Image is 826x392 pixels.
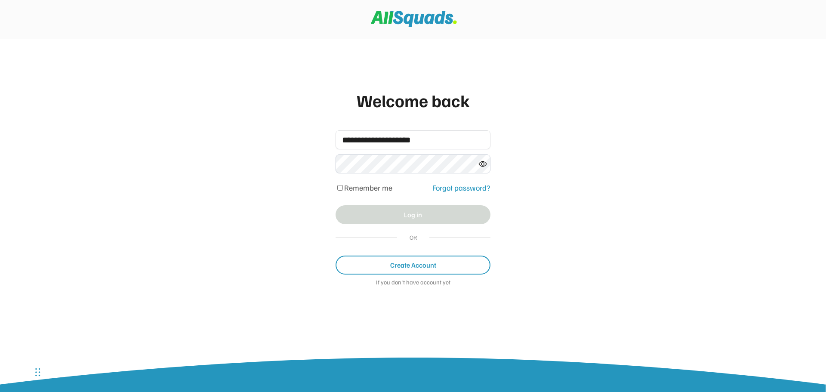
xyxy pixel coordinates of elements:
[432,182,490,194] div: Forgot password?
[336,87,490,113] div: Welcome back
[344,183,392,192] label: Remember me
[336,279,490,287] div: If you don't have account yet
[336,205,490,224] button: Log in
[336,256,490,275] button: Create Account
[371,11,457,27] img: Squad%20Logo.svg
[406,233,421,242] div: OR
